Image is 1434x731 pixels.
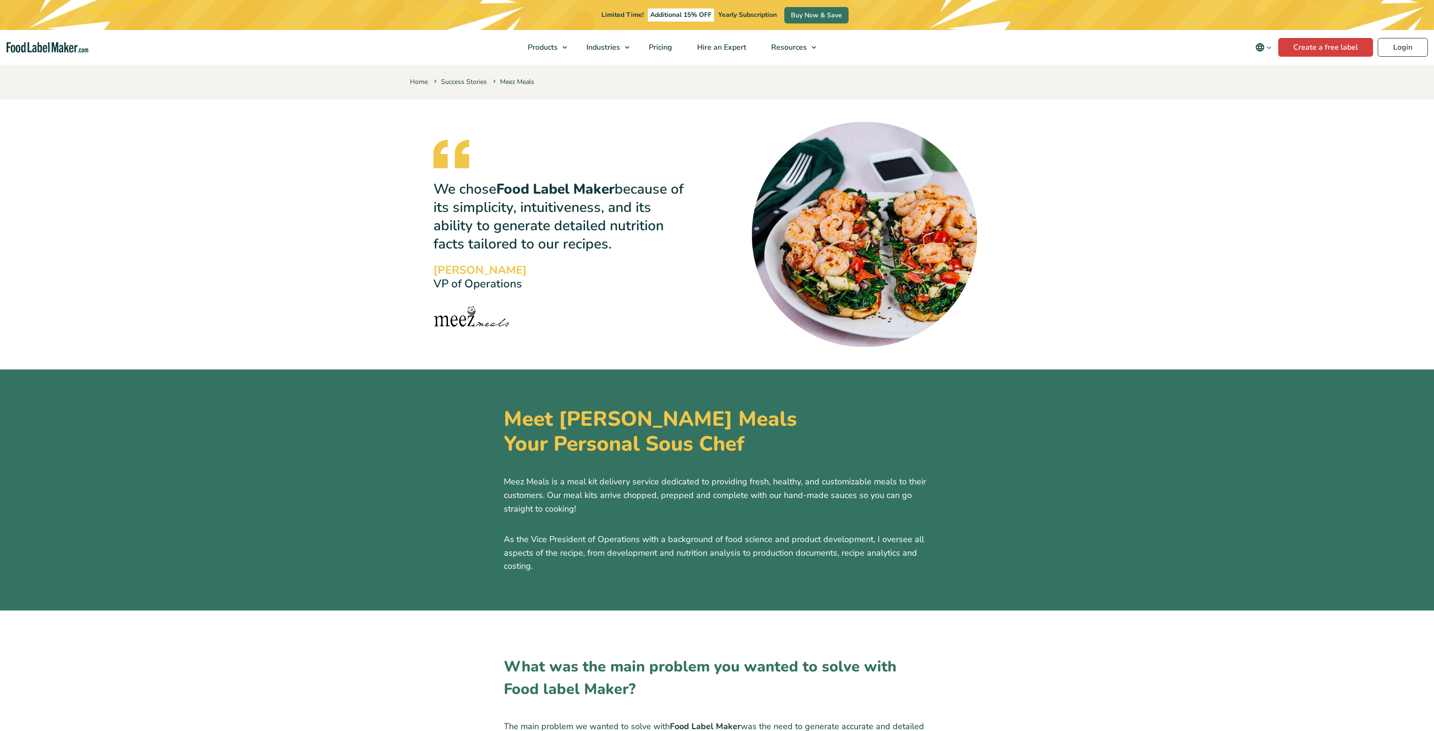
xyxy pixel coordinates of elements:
span: Additional 15% OFF [648,8,714,22]
h2: What was the main problem you wanted to solve with Food label Maker? [504,656,931,707]
a: Login [1378,38,1428,57]
a: Home [410,77,428,86]
p: Meez Meals is a meal kit delivery service dedicated to providing fresh, healthy, and customizable... [504,475,931,515]
a: Products [516,30,572,65]
a: Success Stories [441,77,487,86]
p: As the Vice President of Operations with a background of food science and product development, I ... [504,533,931,573]
strong: Food Label Maker [496,180,615,199]
span: Yearly Subscription [718,10,777,19]
span: Resources [768,42,808,53]
cite: [PERSON_NAME] [433,264,527,276]
a: Hire an Expert [685,30,757,65]
span: Industries [584,42,621,53]
span: Hire an Expert [694,42,747,53]
button: Change language [1249,38,1278,57]
span: Meez Meals [491,77,534,86]
a: Food Label Maker homepage [7,42,88,53]
a: Buy Now & Save [784,7,849,23]
span: Pricing [646,42,673,53]
span: Products [525,42,559,53]
p: We chose because of its simplicity, intuitiveness, and its ability to generate detailed nutrition... [433,180,687,253]
h2: Meet [PERSON_NAME] Meals Your Personal Sous Chef [504,407,931,457]
a: Create a free label [1278,38,1373,57]
a: Industries [574,30,634,65]
a: Resources [759,30,821,65]
span: Limited Time! [601,10,644,19]
small: VP of Operations [433,278,527,289]
a: Pricing [637,30,683,65]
